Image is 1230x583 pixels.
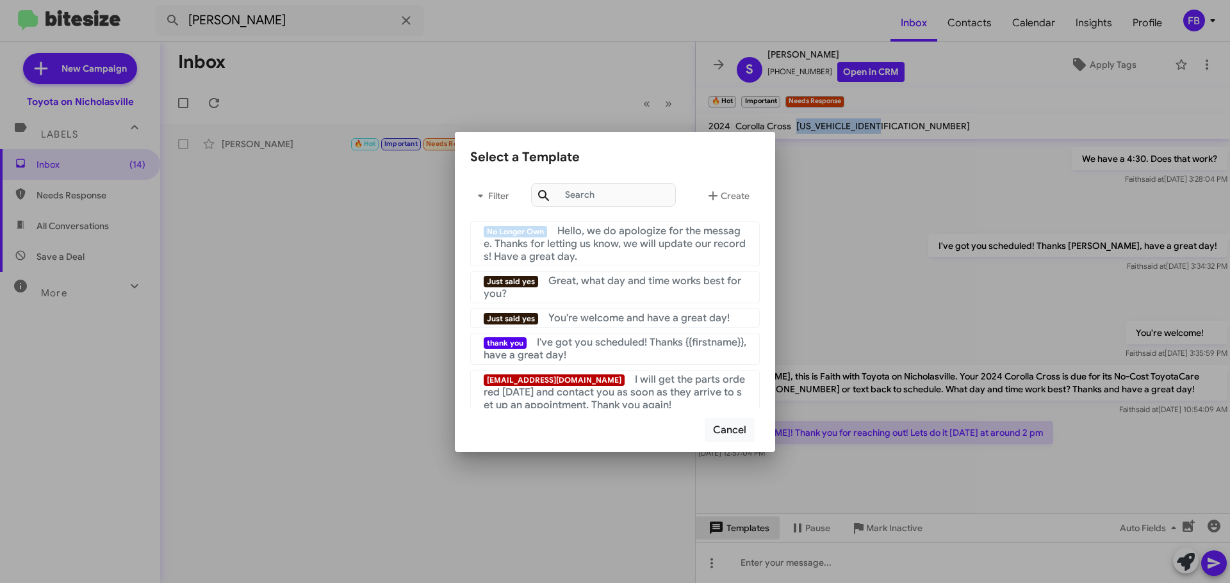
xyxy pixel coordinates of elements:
[484,276,538,287] span: Just said yes
[484,313,538,324] span: Just said yes
[531,183,676,207] input: Search
[484,337,527,349] span: thank you
[548,312,730,324] span: You're welcome and have a great day!
[470,184,511,207] span: Filter
[695,180,760,211] button: Create
[705,184,750,207] span: Create
[705,418,755,442] button: Cancel
[484,275,741,300] span: Great, what day and time works best for you?
[470,180,511,211] button: Filter
[484,373,745,411] span: I will get the parts ordered [DATE] and contact you as soon as they arrive to set up an appointme...
[470,147,760,168] div: Select a Template
[484,374,625,386] span: [EMAIL_ADDRESS][DOMAIN_NAME]
[484,226,547,237] span: No Longer Own
[484,336,746,362] span: I've got you scheduled! Thanks {{firstname}}, have a great day!
[484,225,746,263] span: Hello, we do apologize for the message. Thanks for letting us know, we will update our records! H...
